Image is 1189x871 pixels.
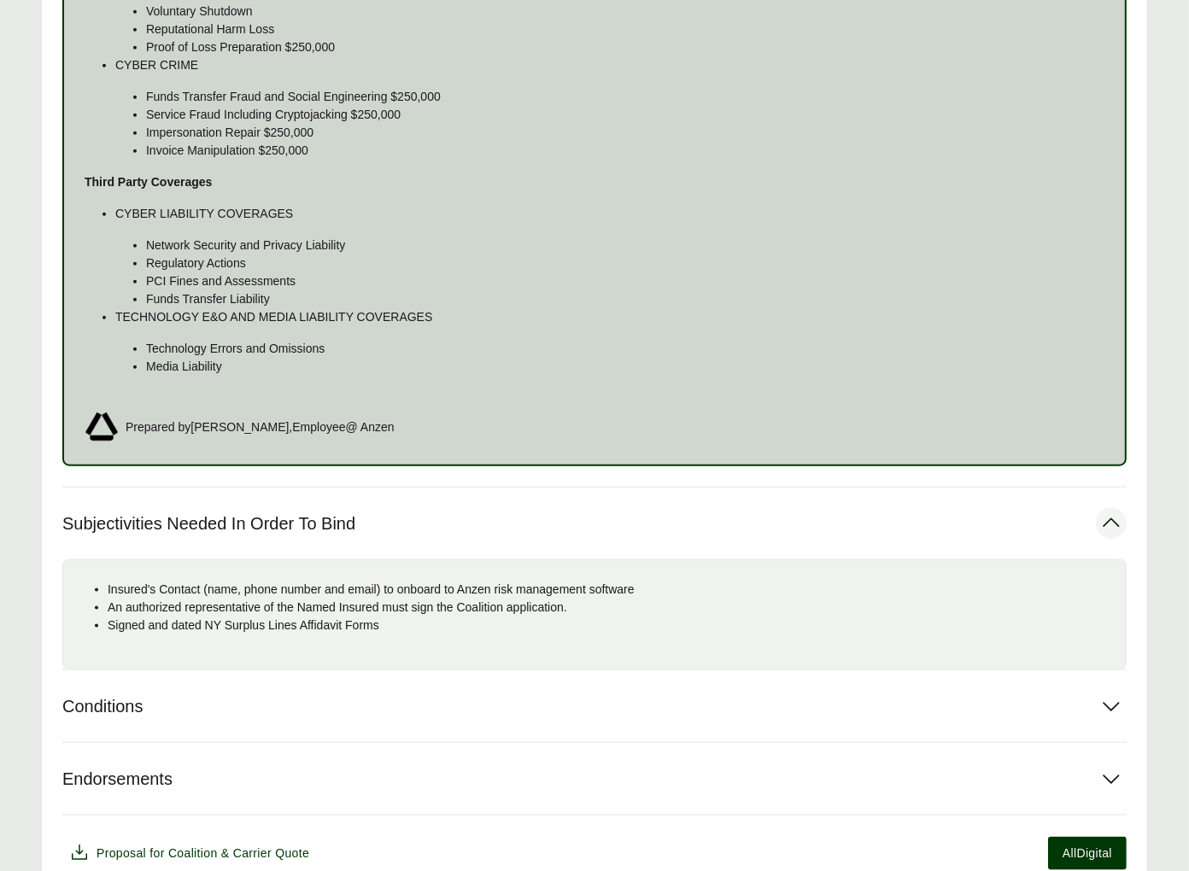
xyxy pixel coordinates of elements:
[146,340,1104,358] p: Technology Errors and Omissions
[146,106,1104,124] p: Service Fraud Including Cryptojacking $250,000
[115,56,1104,74] p: CYBER CRIME
[108,581,1112,599] p: Insured's Contact (name, phone number and email) to onboard to Anzen risk management software
[146,254,1104,272] p: Regulatory Actions
[146,38,1104,56] p: Proof of Loss Preparation $250,000
[146,358,1104,376] p: Media Liability
[168,846,218,860] span: Coalition
[115,205,1104,223] p: CYBER LIABILITY COVERAGES
[97,845,309,862] span: Proposal for
[146,142,1104,160] p: Invoice Manipulation $250,000
[1048,837,1127,870] button: AllDigital
[146,237,1104,254] p: Network Security and Privacy Liability
[62,743,1127,815] button: Endorsements
[115,308,1104,326] p: TECHNOLOGY E&O AND MEDIA LIABILITY COVERAGES
[146,20,1104,38] p: Reputational Harm Loss
[62,696,143,717] span: Conditions
[1063,845,1112,862] span: AllDigital
[62,513,355,535] span: Subjectivities Needed In Order To Bind
[62,670,1127,742] button: Conditions
[62,488,1127,559] button: Subjectivities Needed In Order To Bind
[62,769,173,790] span: Endorsements
[146,290,1104,308] p: Funds Transfer Liability
[85,175,212,189] strong: Third Party Coverages
[146,124,1104,142] p: Impersonation Repair $250,000
[108,617,1112,634] p: Signed and dated NY Surplus Lines Affidavit Forms
[108,599,1112,617] p: An authorized representative of the Named Insured must sign the Coalition application.
[126,418,395,436] span: Prepared by [PERSON_NAME] , Employee @ Anzen
[221,846,309,860] span: & Carrier Quote
[146,272,1104,290] p: PCI Fines and Assessments
[62,836,316,870] button: Proposal for Coalition & Carrier Quote
[146,88,1104,106] p: Funds Transfer Fraud and Social Engineering $250,000
[146,3,1104,20] p: Voluntary Shutdown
